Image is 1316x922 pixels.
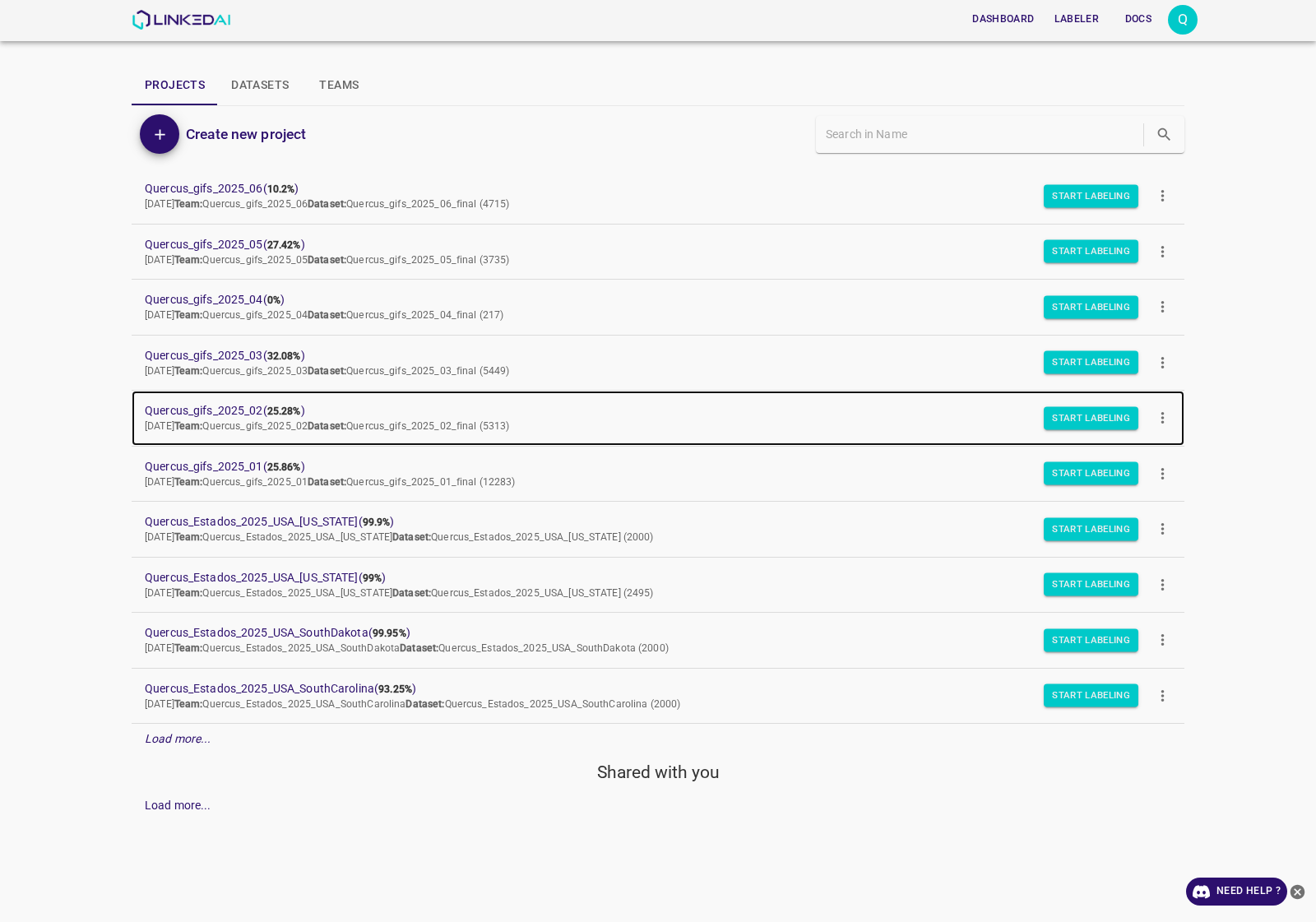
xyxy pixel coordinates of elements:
a: Quercus_gifs_2025_04(0%)[DATE]Team:Quercus_gifs_2025_04Dataset:Quercus_gifs_2025_04_final (217) [132,280,1184,335]
span: [DATE] Quercus_gifs_2025_04 Quercus_gifs_2025_04_final (217) [145,309,503,321]
div: Load more... [132,790,1184,821]
h5: Shared with you [132,761,1184,784]
b: 99.95% [373,628,406,639]
button: Datasets [218,66,302,105]
button: Open settings [1168,5,1198,35]
span: Quercus_gifs_2025_04 ( ) [145,291,1145,308]
button: more [1144,289,1181,326]
span: Quercus_Estados_2025_USA_[US_STATE] ( ) [145,513,1145,530]
div: Load more... [145,797,211,814]
button: more [1144,178,1181,215]
b: Dataset: [308,309,346,321]
span: Quercus_Estados_2025_USA_SouthDakota ( ) [145,624,1145,642]
span: [DATE] Quercus_Estados_2025_USA_[US_STATE] Quercus_Estados_2025_USA_[US_STATE] (2000) [145,531,654,543]
span: [DATE] Quercus_Estados_2025_USA_SouthDakota Quercus_Estados_2025_USA_SouthDakota (2000) [145,642,669,654]
b: 99.9% [363,517,391,528]
button: Dashboard [966,6,1040,33]
h6: Create new project [186,123,306,146]
div: Load more... [132,724,1184,754]
span: Quercus_gifs_2025_03 ( ) [145,347,1145,364]
button: Start Labeling [1044,684,1138,707]
b: Dataset: [400,642,438,654]
b: Team: [174,365,203,377]
b: Team: [174,309,203,321]
b: Team: [174,531,203,543]
a: Quercus_gifs_2025_01(25.86%)[DATE]Team:Quercus_gifs_2025_01Dataset:Quercus_gifs_2025_01_final (12... [132,447,1184,502]
button: more [1144,455,1181,492]
b: 32.08% [267,350,301,362]
b: 93.25% [378,683,412,695]
button: close-help [1287,878,1308,906]
b: 25.28% [267,405,301,417]
button: Start Labeling [1044,628,1138,651]
span: Quercus_gifs_2025_02 ( ) [145,402,1145,419]
button: Start Labeling [1044,406,1138,429]
button: Start Labeling [1044,351,1138,374]
button: Start Labeling [1044,462,1138,485]
span: [DATE] Quercus_Estados_2025_USA_[US_STATE] Quercus_Estados_2025_USA_[US_STATE] (2495) [145,587,654,599]
span: Quercus_gifs_2025_06 ( ) [145,180,1145,197]
button: more [1144,344,1181,381]
button: search [1147,118,1181,151]
a: Need Help ? [1186,878,1287,906]
button: more [1144,677,1181,714]
button: Projects [132,66,218,105]
b: 0% [267,294,280,306]
button: Start Labeling [1044,295,1138,318]
a: Create new project [179,123,306,146]
a: Quercus_Estados_2025_USA_SouthDakota(99.95%)[DATE]Team:Quercus_Estados_2025_USA_SouthDakotaDatase... [132,613,1184,668]
button: Docs [1112,6,1165,33]
b: Dataset: [392,587,431,599]
b: Dataset: [308,365,346,377]
button: Start Labeling [1044,573,1138,596]
button: more [1144,400,1181,437]
button: Add [140,114,179,154]
b: Dataset: [405,698,444,710]
b: 10.2% [267,183,295,195]
b: Dataset: [308,476,346,488]
button: Start Labeling [1044,184,1138,207]
span: [DATE] Quercus_gifs_2025_06 Quercus_gifs_2025_06_final (4715) [145,198,509,210]
b: Dataset: [308,254,346,266]
b: Team: [174,420,203,432]
a: Quercus_Estados_2025_USA_[US_STATE](99.9%)[DATE]Team:Quercus_Estados_2025_USA_[US_STATE]Dataset:Q... [132,502,1184,557]
span: [DATE] Quercus_Estados_2025_USA_SouthCarolina Quercus_Estados_2025_USA_SouthCarolina (2000) [145,698,680,710]
span: [DATE] Quercus_gifs_2025_01 Quercus_gifs_2025_01_final (12283) [145,476,516,488]
a: Labeler [1045,2,1109,36]
a: Quercus_Estados_2025_USA_[US_STATE](99%)[DATE]Team:Quercus_Estados_2025_USA_[US_STATE]Dataset:Que... [132,558,1184,613]
a: Docs [1109,2,1168,36]
button: more [1144,233,1181,270]
div: Q [1168,5,1198,35]
button: Start Labeling [1044,240,1138,263]
b: Team: [174,587,203,599]
span: [DATE] Quercus_gifs_2025_05 Quercus_gifs_2025_05_final (3735) [145,254,509,266]
button: Start Labeling [1044,517,1138,540]
span: [DATE] Quercus_gifs_2025_03 Quercus_gifs_2025_03_final (5449) [145,365,509,377]
input: Search in Name [826,123,1140,146]
span: Quercus_Estados_2025_USA_SouthCarolina ( ) [145,680,1145,697]
a: Quercus_gifs_2025_02(25.28%)[DATE]Team:Quercus_gifs_2025_02Dataset:Quercus_gifs_2025_02_final (5313) [132,391,1184,446]
b: Team: [174,642,203,654]
b: Team: [174,476,203,488]
b: 27.42% [267,239,301,251]
b: Team: [174,254,203,266]
span: Quercus_gifs_2025_05 ( ) [145,236,1145,253]
a: Quercus_gifs_2025_03(32.08%)[DATE]Team:Quercus_gifs_2025_03Dataset:Quercus_gifs_2025_03_final (5449) [132,336,1184,391]
span: Quercus_gifs_2025_01 ( ) [145,458,1145,475]
em: Load more... [145,732,211,745]
button: Teams [302,66,376,105]
a: Quercus_gifs_2025_05(27.42%)[DATE]Team:Quercus_gifs_2025_05Dataset:Quercus_gifs_2025_05_final (3735) [132,225,1184,280]
a: Quercus_gifs_2025_06(10.2%)[DATE]Team:Quercus_gifs_2025_06Dataset:Quercus_gifs_2025_06_final (4715) [132,169,1184,224]
b: Dataset: [308,198,346,210]
button: more [1144,511,1181,548]
b: 25.86% [267,461,301,473]
b: 99% [363,572,382,584]
span: Quercus_Estados_2025_USA_[US_STATE] ( ) [145,569,1145,586]
button: more [1144,622,1181,659]
img: LinkedAI [132,10,231,30]
b: Dataset: [392,531,431,543]
b: Dataset: [308,420,346,432]
button: more [1144,566,1181,603]
span: [DATE] Quercus_gifs_2025_02 Quercus_gifs_2025_02_final (5313) [145,420,509,432]
a: Dashboard [962,2,1044,36]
